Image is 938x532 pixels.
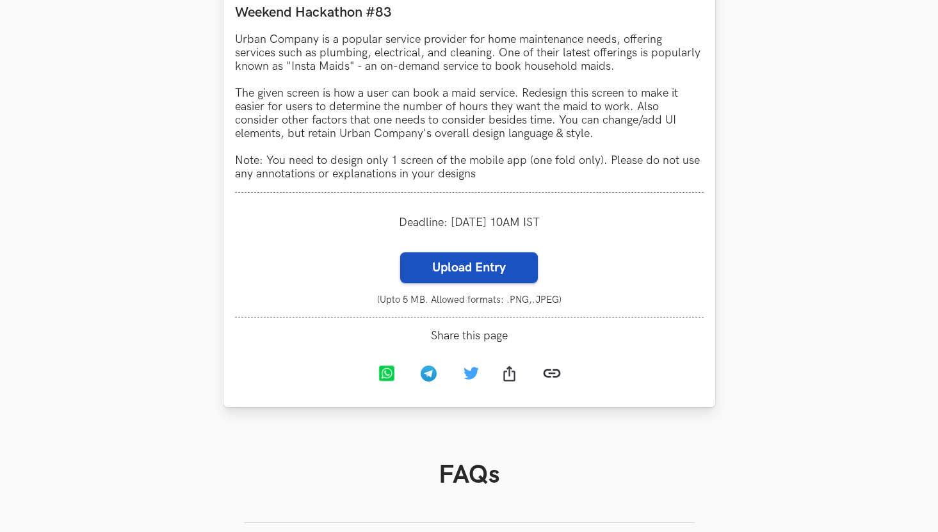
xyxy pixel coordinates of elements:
label: Weekend Hackathon #83 [235,4,704,21]
label: Upload Entry [400,252,538,283]
small: (Upto 5 MB. Allowed formats: .PNG,.JPEG) [235,294,704,305]
a: Copy link [533,354,571,396]
img: Share [503,366,515,382]
img: Whatsapp [378,366,394,382]
span: Share this page [235,329,704,343]
img: Telegram [421,366,437,382]
a: Share [490,356,533,394]
h1: FAQs [244,460,695,490]
div: Deadline: [DATE] 10AM IST [235,204,704,241]
p: Urban Company is a popular service provider for home maintenance needs, offering services such as... [235,33,704,181]
a: Telegram [410,356,452,394]
a: Whatsapp [368,356,410,394]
